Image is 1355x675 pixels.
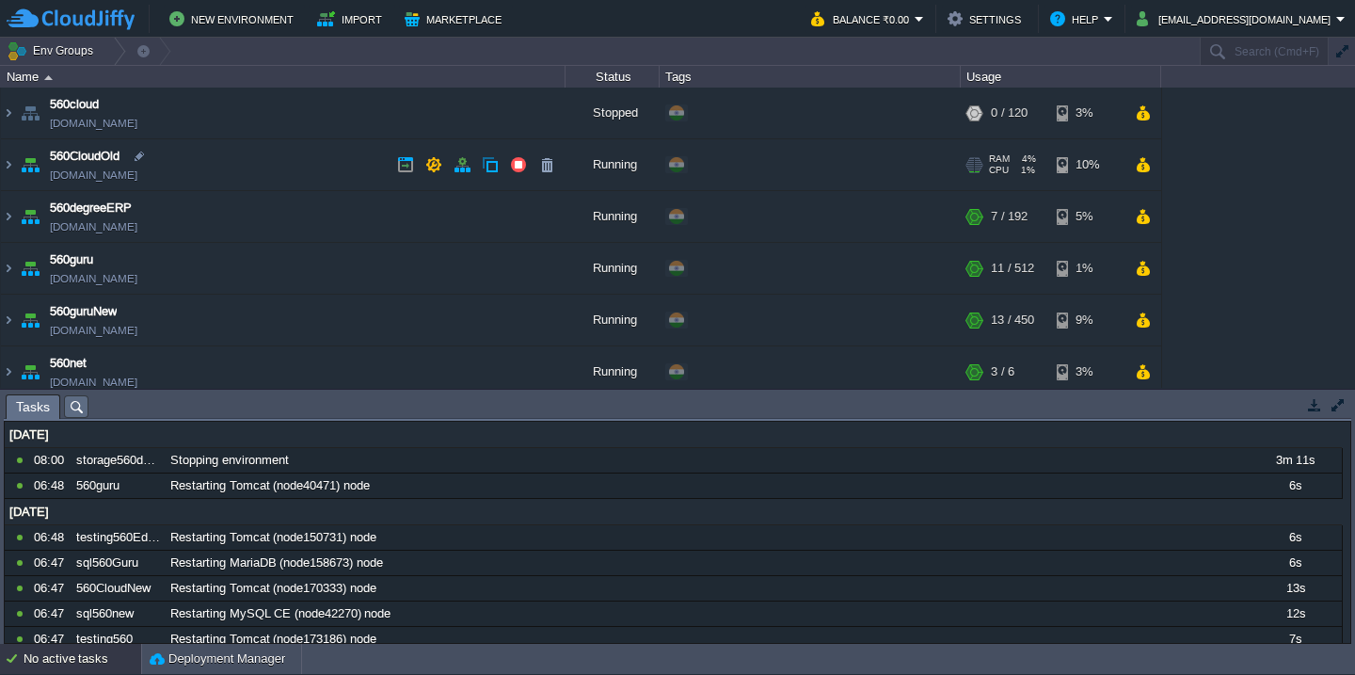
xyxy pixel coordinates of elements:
[1,346,16,397] img: AMDAwAAAACH5BAEAAAAALAAAAAABAAEAAAICRAEAOw==
[566,139,660,190] div: Running
[7,38,100,64] button: Env Groups
[1249,448,1341,473] div: 3m 11s
[72,627,164,651] div: testing560
[50,302,117,321] a: 560guruNew
[17,191,43,242] img: AMDAwAAAACH5BAEAAAAALAAAAAABAAEAAAICRAEAOw==
[989,165,1009,176] span: CPU
[17,346,43,397] img: AMDAwAAAACH5BAEAAAAALAAAAAABAAEAAAICRAEAOw==
[1057,243,1118,294] div: 1%
[169,8,299,30] button: New Environment
[1249,602,1341,626] div: 12s
[7,8,135,31] img: CloudJiffy
[948,8,1027,30] button: Settings
[170,452,289,469] span: Stopping environment
[2,66,565,88] div: Name
[34,525,70,550] div: 06:48
[566,243,660,294] div: Running
[991,191,1028,242] div: 7 / 192
[1,191,16,242] img: AMDAwAAAACH5BAEAAAAALAAAAAABAAEAAAICRAEAOw==
[150,650,285,668] button: Deployment Manager
[72,576,164,601] div: 560CloudNew
[170,529,376,546] span: Restarting Tomcat (node150731) node
[317,8,388,30] button: Import
[44,75,53,80] img: AMDAwAAAACH5BAEAAAAALAAAAAABAAEAAAICRAEAOw==
[1249,525,1341,550] div: 6s
[16,395,50,419] span: Tasks
[34,576,70,601] div: 06:47
[170,631,376,648] span: Restarting Tomcat (node173186) node
[50,250,93,269] a: 560guru
[34,448,70,473] div: 08:00
[17,88,43,138] img: AMDAwAAAACH5BAEAAAAALAAAAAABAAEAAAICRAEAOw==
[5,423,1342,447] div: [DATE]
[50,321,137,340] a: [DOMAIN_NAME]
[1057,88,1118,138] div: 3%
[991,243,1034,294] div: 11 / 512
[170,554,383,571] span: Restarting MariaDB (node158673) node
[50,354,87,373] a: 560net
[566,346,660,397] div: Running
[50,373,137,392] a: [DOMAIN_NAME]
[50,147,120,166] a: 560CloudOld
[566,191,660,242] div: Running
[50,217,137,236] a: [DOMAIN_NAME]
[1249,627,1341,651] div: 7s
[50,166,137,185] a: [DOMAIN_NAME]
[991,88,1028,138] div: 0 / 120
[72,602,164,626] div: sql560new
[170,605,391,622] span: Restarting MySQL CE (node42270) node
[34,627,70,651] div: 06:47
[34,474,70,498] div: 06:48
[50,199,132,217] a: 560degreeERP
[34,551,70,575] div: 06:47
[1249,576,1341,601] div: 13s
[989,153,1010,165] span: RAM
[1057,191,1118,242] div: 5%
[991,295,1034,346] div: 13 / 450
[50,269,137,288] a: [DOMAIN_NAME]
[566,295,660,346] div: Running
[17,139,43,190] img: AMDAwAAAACH5BAEAAAAALAAAAAABAAEAAAICRAEAOw==
[50,114,137,133] a: [DOMAIN_NAME]
[566,88,660,138] div: Stopped
[1249,551,1341,575] div: 6s
[1,243,16,294] img: AMDAwAAAACH5BAEAAAAALAAAAAABAAEAAAICRAEAOw==
[991,346,1014,397] div: 3 / 6
[5,500,1342,524] div: [DATE]
[1137,8,1336,30] button: [EMAIL_ADDRESS][DOMAIN_NAME]
[1249,474,1341,498] div: 6s
[1057,346,1118,397] div: 3%
[17,295,43,346] img: AMDAwAAAACH5BAEAAAAALAAAAAABAAEAAAICRAEAOw==
[72,525,164,550] div: testing560EduBee
[17,243,43,294] img: AMDAwAAAACH5BAEAAAAALAAAAAABAAEAAAICRAEAOw==
[661,66,960,88] div: Tags
[1,295,16,346] img: AMDAwAAAACH5BAEAAAAALAAAAAABAAEAAAICRAEAOw==
[566,66,659,88] div: Status
[170,580,376,597] span: Restarting Tomcat (node170333) node
[72,474,164,498] div: 560guru
[1,139,16,190] img: AMDAwAAAACH5BAEAAAAALAAAAAABAAEAAAICRAEAOw==
[1016,165,1035,176] span: 1%
[1050,8,1104,30] button: Help
[405,8,507,30] button: Marketplace
[811,8,915,30] button: Balance ₹0.00
[1,88,16,138] img: AMDAwAAAACH5BAEAAAAALAAAAAABAAEAAAICRAEAOw==
[72,551,164,575] div: sql560Guru
[34,602,70,626] div: 06:47
[170,477,370,494] span: Restarting Tomcat (node40471) node
[24,644,141,674] div: No active tasks
[1057,139,1118,190] div: 10%
[72,448,164,473] div: storage560degree
[962,66,1160,88] div: Usage
[1017,153,1036,165] span: 4%
[50,95,99,114] a: 560cloud
[1057,295,1118,346] div: 9%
